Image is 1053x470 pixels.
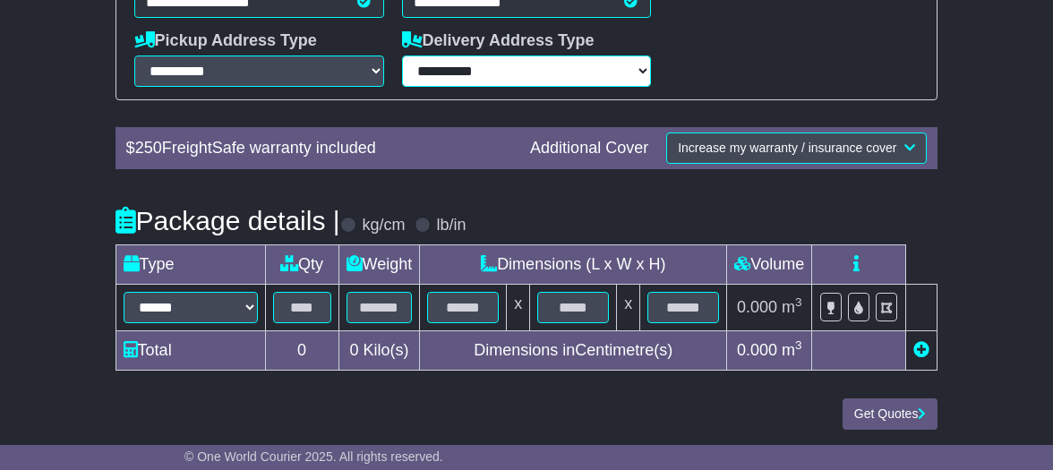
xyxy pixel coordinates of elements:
[116,331,265,371] td: Total
[135,139,162,157] span: 250
[913,341,929,359] a: Add new item
[338,331,420,371] td: Kilo(s)
[134,31,317,51] label: Pickup Address Type
[737,341,777,359] span: 0.000
[782,341,802,359] span: m
[184,449,443,464] span: © One World Courier 2025. All rights reserved.
[678,141,896,155] span: Increase my warranty / insurance cover
[666,132,927,164] button: Increase my warranty / insurance cover
[338,245,420,285] td: Weight
[117,139,521,158] div: $ FreightSafe warranty included
[116,245,265,285] td: Type
[402,31,595,51] label: Delivery Address Type
[437,216,467,235] label: lb/in
[363,216,406,235] label: kg/cm
[349,341,358,359] span: 0
[782,298,802,316] span: m
[420,245,727,285] td: Dimensions (L x W x H)
[420,331,727,371] td: Dimensions in Centimetre(s)
[507,285,530,331] td: x
[843,398,938,430] button: Get Quotes
[727,245,812,285] td: Volume
[116,206,340,235] h4: Package details |
[795,338,802,352] sup: 3
[265,331,338,371] td: 0
[265,245,338,285] td: Qty
[737,298,777,316] span: 0.000
[521,139,657,158] div: Additional Cover
[795,295,802,309] sup: 3
[617,285,640,331] td: x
